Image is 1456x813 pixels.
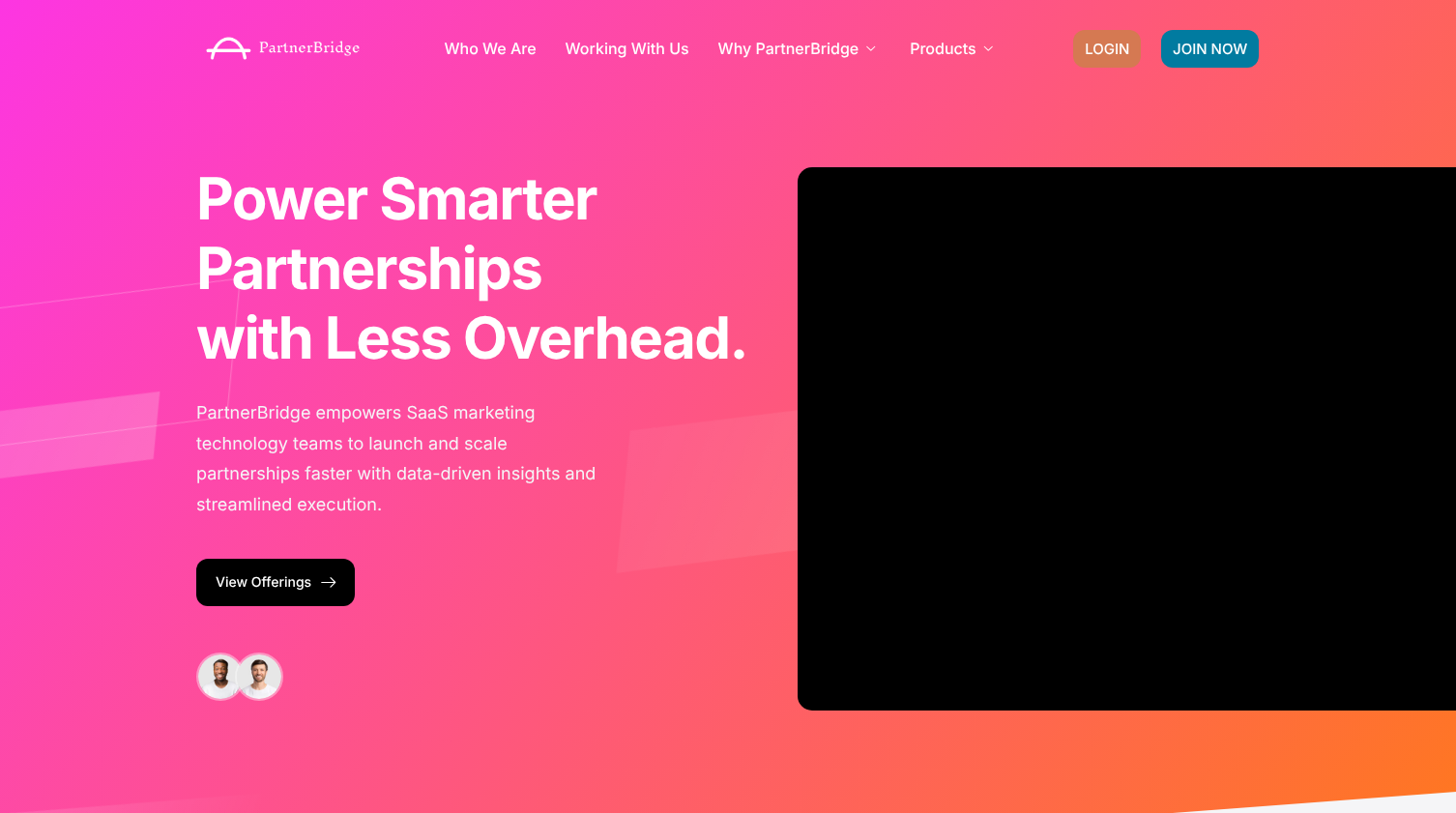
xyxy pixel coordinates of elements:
a: Who We Are [444,41,536,56]
span: LOGIN [1085,42,1129,56]
span: View Offerings [216,576,311,590]
a: View Offerings [196,559,355,606]
span: Power Smarter Partnerships [196,164,597,304]
a: Products [910,41,998,56]
b: with Less Overhead. [196,304,747,373]
a: JOIN NOW [1161,30,1259,68]
a: Working With Us [566,41,689,56]
a: Why PartnerBridge [718,41,882,56]
p: PartnerBridge empowers SaaS marketing technology teams to launch and scale partnerships faster wi... [196,398,602,520]
span: JOIN NOW [1173,42,1247,56]
a: LOGIN [1073,30,1141,68]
